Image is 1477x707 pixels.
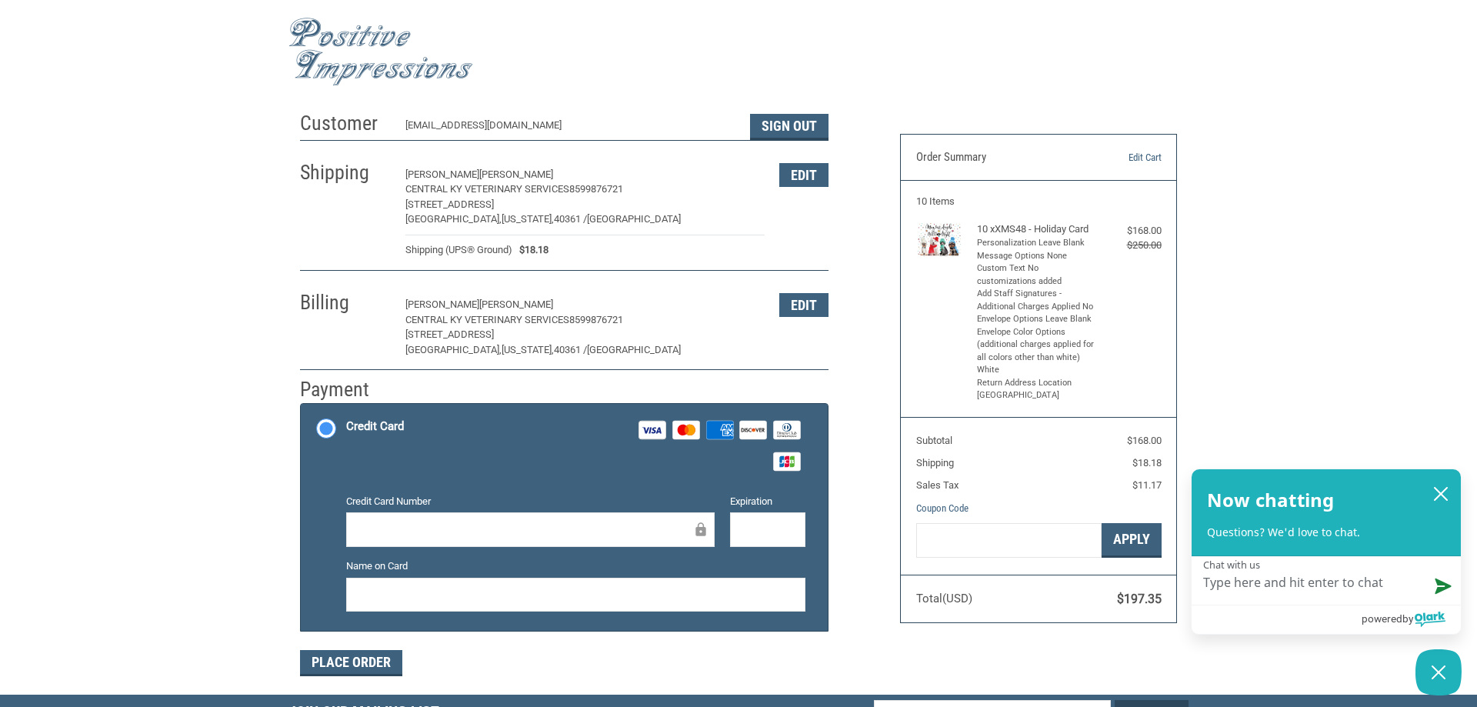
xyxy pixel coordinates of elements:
[1362,609,1402,629] span: powered
[346,559,805,574] label: Name on Card
[300,160,390,185] h2: Shipping
[405,198,494,210] span: [STREET_ADDRESS]
[1207,525,1445,540] p: Questions? We'd love to chat.
[1191,469,1462,635] div: olark chatbox
[405,183,569,195] span: Central Ky Veterinary Services
[1203,559,1260,570] label: Chat with us
[300,377,390,402] h2: Payment
[1102,523,1162,558] button: Apply
[1100,238,1162,253] div: $250.00
[569,183,623,195] span: 8599876721
[1415,649,1462,695] button: Close Chatbox
[502,344,554,355] span: [US_STATE],
[405,328,494,340] span: [STREET_ADDRESS]
[916,502,969,514] a: Coupon Code
[916,523,1102,558] input: Gift Certificate or Coupon Code
[1117,592,1162,606] span: $197.35
[916,457,954,469] span: Shipping
[405,168,479,180] span: [PERSON_NAME]
[405,242,512,258] span: Shipping (UPS® Ground)
[977,377,1096,402] li: Return Address Location [GEOGRAPHIC_DATA]
[554,344,587,355] span: 40361 /
[1100,223,1162,238] div: $168.00
[554,213,587,225] span: 40361 /
[405,118,735,140] div: [EMAIL_ADDRESS][DOMAIN_NAME]
[587,344,681,355] span: [GEOGRAPHIC_DATA]
[405,344,502,355] span: [GEOGRAPHIC_DATA],
[916,150,1083,165] h3: Order Summary
[1127,435,1162,446] span: $168.00
[977,237,1096,250] li: Personalization Leave Blank
[405,213,502,225] span: [GEOGRAPHIC_DATA],
[977,288,1096,313] li: Add Staff Signatures - Additional Charges Applied No
[479,168,553,180] span: [PERSON_NAME]
[916,195,1162,208] h3: 10 Items
[1132,457,1162,469] span: $18.18
[779,293,829,317] button: Edit
[1132,479,1162,491] span: $11.17
[346,414,404,439] div: Credit Card
[1207,485,1334,515] h2: Now chatting
[750,114,829,140] button: Sign Out
[1402,609,1413,629] span: by
[300,290,390,315] h2: Billing
[405,298,479,310] span: [PERSON_NAME]
[300,111,390,136] h2: Customer
[300,650,402,676] button: Place Order
[512,242,549,258] span: $18.18
[1082,150,1161,165] a: Edit Cart
[977,250,1096,263] li: Message Options None
[977,262,1096,288] li: Custom Text No customizations added
[730,494,805,509] label: Expiration
[916,479,959,491] span: Sales Tax
[977,223,1096,235] h4: 10 x XMS48 - Holiday Card
[587,213,681,225] span: [GEOGRAPHIC_DATA]
[916,592,972,605] span: Total (USD)
[1422,569,1461,605] button: Send message
[779,163,829,187] button: Edit
[288,18,473,86] img: Positive Impressions
[977,326,1096,377] li: Envelope Color Options (additional charges applied for all colors other than white) White
[977,313,1096,326] li: Envelope Options Leave Blank
[1429,482,1453,505] button: close chatbox
[1362,605,1461,634] a: Powered by Olark
[569,314,623,325] span: 8599876721
[479,298,553,310] span: [PERSON_NAME]
[346,494,715,509] label: Credit Card Number
[405,314,569,325] span: Central Ky Veterinary Services
[916,435,952,446] span: Subtotal
[502,213,554,225] span: [US_STATE],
